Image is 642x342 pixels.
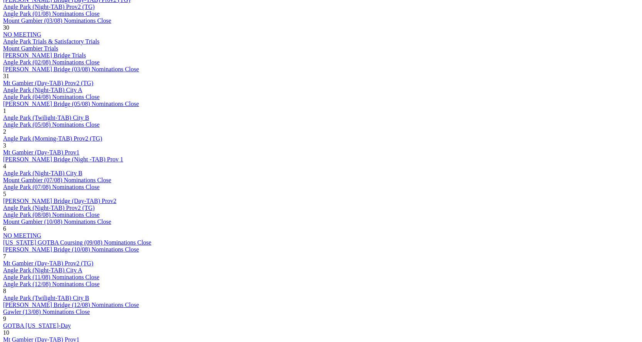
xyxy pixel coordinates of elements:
[3,24,9,31] span: 30
[3,253,6,260] span: 7
[3,87,82,93] a: Angle Park (Night-TAB) City A
[3,149,79,156] a: Mt Gambier (Day-TAB) Prov1
[3,211,100,218] a: Angle Park (08/08) Nominations Close
[3,156,123,163] a: [PERSON_NAME] Bridge (Night -TAB) Prov 1
[3,114,89,121] a: Angle Park (Twilight-TAB) City B
[3,38,99,45] a: Angle Park Trials & Satisfactory Trials
[3,3,95,10] a: Angle Park (Night-TAB) Prov2 (TG)
[3,322,71,329] a: GOTBA [US_STATE]-Day
[3,31,41,38] a: NO MEETING
[3,302,139,308] a: [PERSON_NAME] Bridge (12/08) Nominations Close
[3,107,6,114] span: 1
[3,225,6,232] span: 6
[3,170,82,176] a: Angle Park (Night-TAB) City B
[3,121,100,128] a: Angle Park (05/08) Nominations Close
[3,66,139,72] a: [PERSON_NAME] Bridge (03/08) Nominations Close
[3,218,111,225] a: Mount Gambier (10/08) Nominations Close
[3,288,6,294] span: 8
[3,260,93,267] a: Mt Gambier (Day-TAB) Prov2 (TG)
[3,246,139,253] a: [PERSON_NAME] Bridge (10/08) Nominations Close
[3,308,90,315] a: Gawler (13/08) Nominations Close
[3,267,82,273] a: Angle Park (Night-TAB) City A
[3,135,102,142] a: Angle Park (Morning-TAB) Prov2 (TG)
[3,177,111,183] a: Mount Gambier (07/08) Nominations Close
[3,239,151,246] a: [US_STATE] GOTBA Coursing (09/08) Nominations Close
[3,184,100,190] a: Angle Park (07/08) Nominations Close
[3,329,9,336] span: 10
[3,295,89,301] a: Angle Park (Twilight-TAB) City B
[3,232,41,239] a: NO MEETING
[3,205,95,211] a: Angle Park (Night-TAB) Prov2 (TG)
[3,59,100,65] a: Angle Park (02/08) Nominations Close
[3,128,6,135] span: 2
[3,315,6,322] span: 9
[3,274,99,280] a: Angle Park (11/08) Nominations Close
[3,10,100,17] a: Angle Park (01/08) Nominations Close
[3,163,6,169] span: 4
[3,198,116,204] a: [PERSON_NAME] Bridge (Day-TAB) Prov2
[3,17,111,24] a: Mount Gambier (03/08) Nominations Close
[3,45,58,52] a: Mount Gambier Trials
[3,73,9,79] span: 31
[3,94,100,100] a: Angle Park (04/08) Nominations Close
[3,191,6,197] span: 5
[3,80,93,86] a: Mt Gambier (Day-TAB) Prov2 (TG)
[3,142,6,149] span: 3
[3,52,86,59] a: [PERSON_NAME] Bridge Trials
[3,281,100,287] a: Angle Park (12/08) Nominations Close
[3,101,139,107] a: [PERSON_NAME] Bridge (05/08) Nominations Close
